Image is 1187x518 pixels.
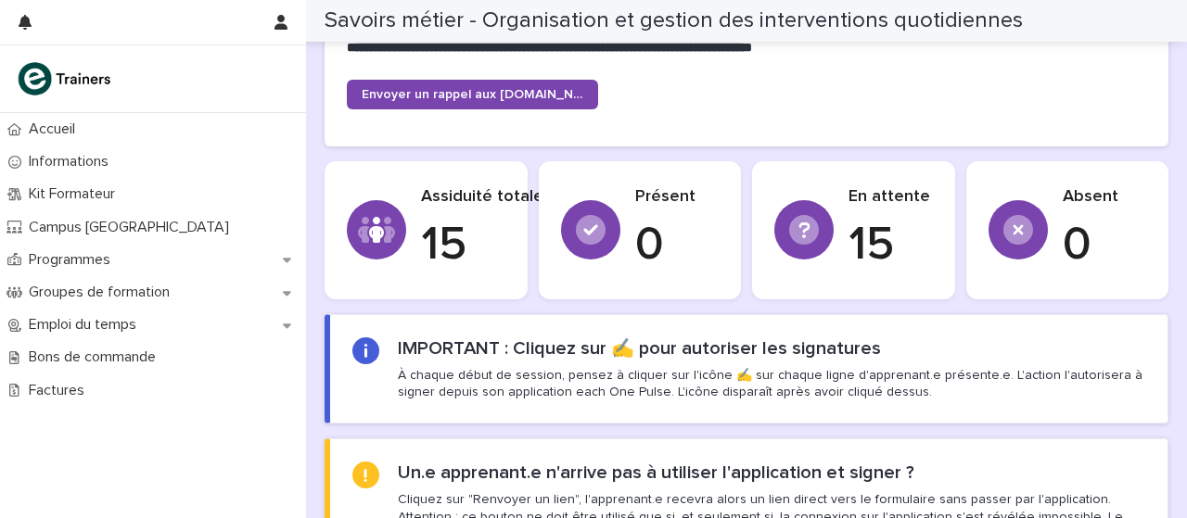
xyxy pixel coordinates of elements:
font: 15 [421,221,466,269]
font: 0 [1063,221,1091,269]
font: Présent [635,188,696,205]
font: Accueil [29,121,75,136]
img: K0CqGN7SDeD6s4JG8KQk [15,60,117,97]
font: Bons de commande [29,349,156,364]
font: 15 [849,221,894,269]
font: Informations [29,154,108,169]
font: Assiduité totale [421,188,543,205]
font: En attente [849,188,930,205]
a: Envoyer un rappel aux [DOMAIN_NAME] [347,80,598,109]
font: À chaque début de session, pensez à cliquer sur l'icône ✍️ sur chaque ligne d'apprenant.e présent... [398,369,1142,398]
font: Envoyer un rappel aux [DOMAIN_NAME] [362,88,604,101]
font: Un.e apprenant.e n'arrive pas à utiliser l'application et signer ? [398,463,914,482]
font: Factures [29,383,84,398]
font: Absent [1063,188,1118,205]
font: Emploi du temps [29,317,136,332]
font: Programmes [29,252,110,267]
font: 0 [635,221,664,269]
font: Groupes de formation [29,284,170,299]
font: Campus [GEOGRAPHIC_DATA] [29,220,229,234]
font: Kit Formateur [29,186,115,201]
font: Savoirs métier - Organisation et gestion des interventions quotidiennes [325,9,1023,32]
font: IMPORTANT : Cliquez sur ✍️ pour autoriser les signatures [398,339,881,358]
